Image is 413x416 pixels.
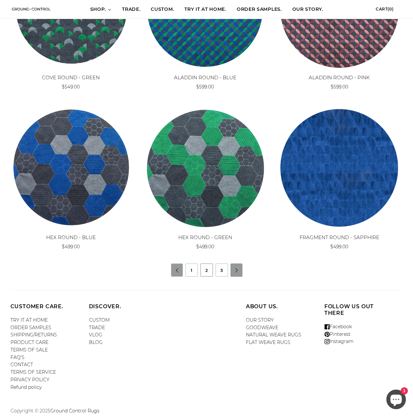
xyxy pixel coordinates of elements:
a: Pinterest [324,331,351,337]
a:  [231,268,243,272]
h4: DISCOVER. [89,303,158,310]
span: Cart [376,7,387,11]
a:  [171,268,183,272]
span: SHOP. [90,6,106,13]
a: TRY IT AT HOME [10,317,48,323]
span: $599.00 [196,84,214,90]
h4: CUSTOMER CARE. [10,303,79,310]
a: TRADE. [117,0,146,19]
a: CUSTOM [89,317,110,323]
span: TRADE. [122,6,140,13]
a: HEX ROUND - GREEN [178,234,232,240]
a: CONTACT [10,361,33,367]
a: FLAT WEAVE RUGS [246,339,290,345]
a: 2 [201,264,213,276]
a: OUR STORY. [287,0,328,19]
span: CUSTOM. [151,6,174,13]
a: CUSTOM. [146,0,179,19]
a: BLOG [89,339,103,345]
span: ORDER SAMPLES. [237,6,282,13]
span: $499.00 [62,243,80,249]
a: TRY IT AT HOME. [179,0,232,19]
a: Facebook [324,323,352,329]
span: $499.00 [330,243,348,249]
span: $599.00 [331,84,348,90]
a: PRODUCT CARE [10,339,48,345]
a: FRAGMENT ROUND - SAPPHIRE [300,234,379,240]
a: COVE ROUND - GREEN [42,74,100,81]
a: HEX ROUND - BLUE [46,234,96,240]
span: $549.00 [62,84,80,90]
h4: Follow us out there [324,303,393,316]
h4: ABOUT US. [246,303,315,310]
a: VLOG [89,331,102,337]
a: 3 [216,264,228,276]
p: Copyright © 2025 . [10,407,207,414]
a: FAQ'S [10,354,25,360]
a: ORDER SAMPLES [10,324,51,330]
a: GOODWEAVE [246,324,278,330]
span: TRY IT AT HOME. [184,6,226,13]
a: SHOP. [85,0,117,19]
span: $499.00 [196,243,214,249]
span: 0 [389,7,392,11]
a: SHIPPING/RETURNS [10,331,57,337]
a: Cart(0) [376,7,403,11]
a: ALADDIN ROUND - BLUE [174,74,236,81]
a: TERMS OF SERVICE [10,369,56,375]
a: NATURAL WEAVE RUGS [246,331,301,337]
a: TRADE [89,324,105,330]
a: Instagram [324,338,353,344]
a: Refund policy [10,384,42,390]
a: OUR STORY [246,317,274,323]
a: ALADDIN ROUND - PINK [309,74,370,81]
a: ORDER SAMPLES. [232,0,287,19]
inbox-online-store-chat: Shopify online store chat [384,389,408,411]
a: PRIVACY POLICY [10,376,49,382]
span: OUR STORY. [292,6,323,13]
a: TERMS OF SALE [10,347,48,352]
a: 1 [186,264,198,276]
a: Ground Control Rugs [50,407,99,413]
